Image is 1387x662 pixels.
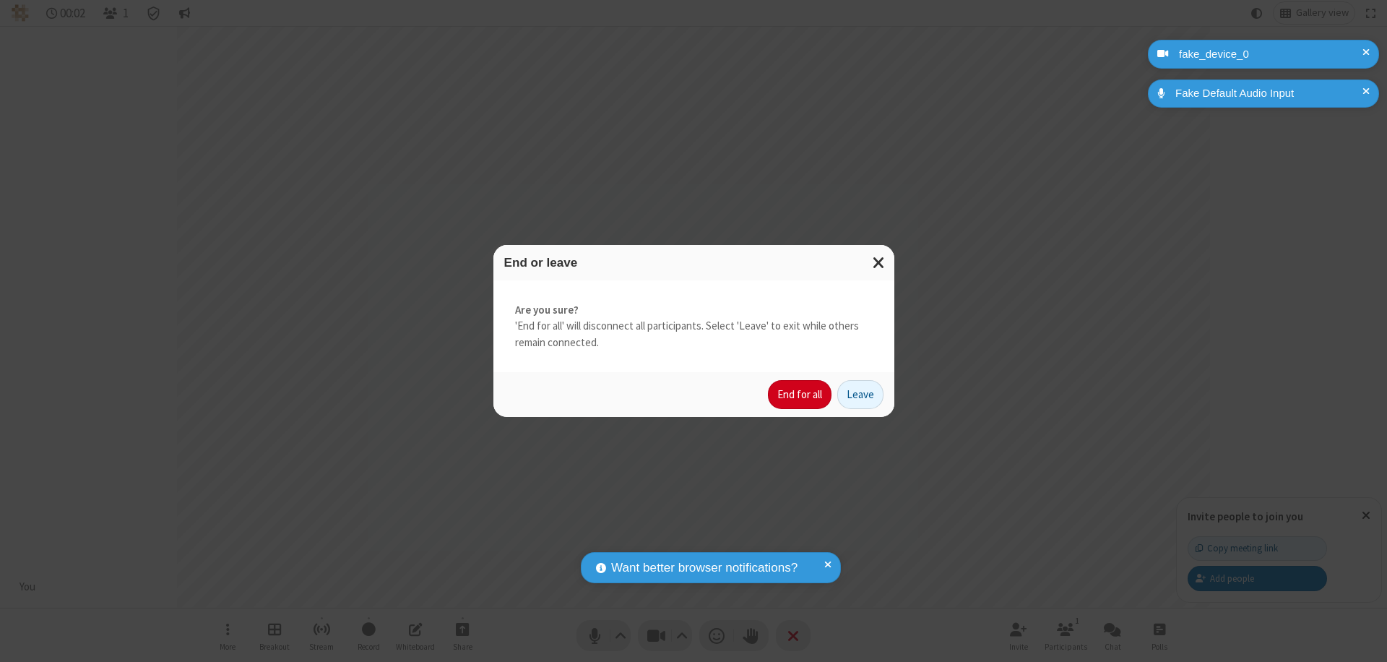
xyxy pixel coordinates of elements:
[515,302,873,319] strong: Are you sure?
[1174,46,1368,63] div: fake_device_0
[1170,85,1368,102] div: Fake Default Audio Input
[837,380,883,409] button: Leave
[504,256,883,270] h3: End or leave
[768,380,831,409] button: End for all
[611,559,798,577] span: Want better browser notifications?
[493,280,894,373] div: 'End for all' will disconnect all participants. Select 'Leave' to exit while others remain connec...
[864,245,894,280] button: Close modal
